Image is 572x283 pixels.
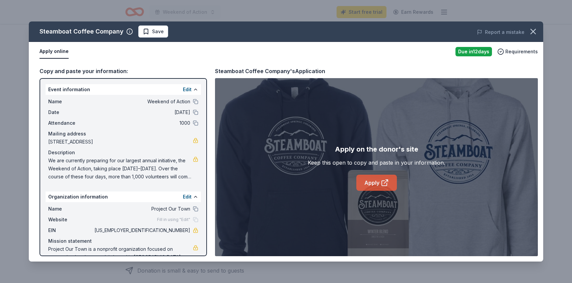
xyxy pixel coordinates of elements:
span: Name [48,205,93,213]
button: Apply online [40,45,69,59]
span: Name [48,98,93,106]
span: We are currently preparing for our largest annual initiative, the Weekend of Action, taking place... [48,157,193,181]
div: Due in 12 days [455,47,492,56]
div: Organization information [46,191,201,202]
a: Apply [356,175,397,191]
div: Mission statement [48,237,198,245]
button: Edit [183,193,192,201]
div: Mailing address [48,130,198,138]
span: Website [48,216,93,224]
span: Project Our Town is a nonprofit organization focused on community development. It is based in [GE... [48,245,193,269]
button: Save [138,25,168,38]
span: Fill in using "Edit" [157,217,190,222]
div: Steamboat Coffee Company's Application [215,67,325,75]
span: 1000 [93,119,190,127]
span: Date [48,108,93,116]
span: Attendance [48,119,93,127]
div: Description [48,149,198,157]
span: [US_EMPLOYER_IDENTIFICATION_NUMBER] [93,226,190,234]
span: Save [152,27,164,36]
div: Copy and paste your information: [40,67,207,75]
button: Edit [183,86,192,94]
div: Apply on the donor's site [335,144,418,155]
div: Keep this open to copy and paste in your information. [308,159,445,167]
div: Steamboat Coffee Company [40,26,124,37]
span: [DATE] [93,108,190,116]
button: Report a mistake [477,28,524,36]
span: Weekend of Action [93,98,190,106]
div: Event information [46,84,201,95]
span: [STREET_ADDRESS] [48,138,193,146]
span: Requirements [505,48,538,56]
span: EIN [48,226,93,234]
span: Project Our Town [93,205,190,213]
button: Requirements [497,48,538,56]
